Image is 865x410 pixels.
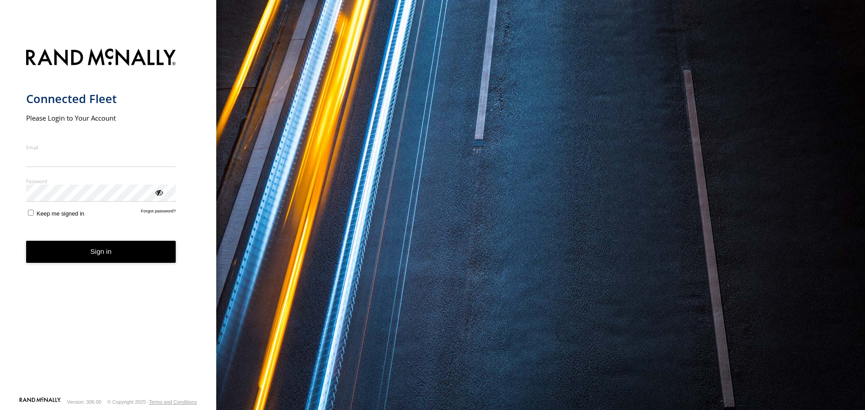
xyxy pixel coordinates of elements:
h1: Connected Fleet [26,91,176,106]
input: Keep me signed in [28,210,34,216]
button: Sign in [26,241,176,263]
label: Password [26,178,176,185]
div: © Copyright 2025 - [107,399,197,405]
img: Rand McNally [26,47,176,70]
a: Terms and Conditions [149,399,197,405]
a: Forgot password? [141,208,176,217]
span: Keep me signed in [36,210,84,217]
h2: Please Login to Your Account [26,113,176,122]
form: main [26,43,191,396]
a: Visit our Website [19,397,61,406]
div: Version: 306.00 [67,399,101,405]
div: ViewPassword [154,188,163,197]
label: Email [26,144,176,151]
